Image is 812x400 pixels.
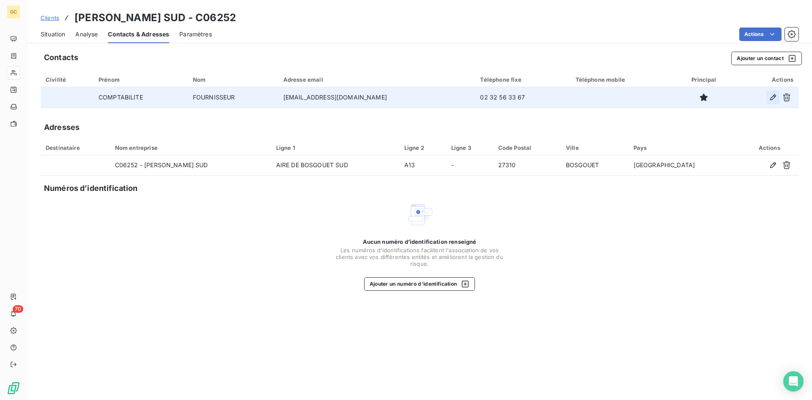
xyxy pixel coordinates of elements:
[7,381,20,395] img: Logo LeanPay
[93,87,188,108] td: COMPTABILITE
[731,52,802,65] button: Ajouter un contact
[364,277,475,291] button: Ajouter un numéro d’identification
[44,182,138,194] h5: Numéros d’identification
[739,76,793,83] div: Actions
[404,144,441,151] div: Ligne 2
[110,155,271,176] td: C06252 - [PERSON_NAME] SUD
[566,144,623,151] div: Ville
[480,76,565,83] div: Téléphone fixe
[498,144,556,151] div: Code Postal
[283,76,470,83] div: Adresse email
[576,76,669,83] div: Téléphone mobile
[44,121,80,133] h5: Adresses
[475,87,570,108] td: 02 32 56 33 67
[679,76,729,83] div: Principal
[74,10,236,25] h3: [PERSON_NAME] SUD - C06252
[276,144,394,151] div: Ligne 1
[75,30,98,39] span: Analyse
[628,155,741,176] td: [GEOGRAPHIC_DATA]
[44,52,78,63] h5: Contacts
[193,76,273,83] div: Nom
[46,76,88,83] div: Civilité
[271,155,399,176] td: AIRE DE BOSGOUET SUD
[278,87,475,108] td: [EMAIL_ADDRESS][DOMAIN_NAME]
[783,371,804,392] div: Open Intercom Messenger
[493,155,561,176] td: 27310
[99,76,183,83] div: Prénom
[406,201,433,228] img: Empty state
[739,28,782,41] button: Actions
[115,144,266,151] div: Nom entreprise
[41,14,59,21] span: Clients
[745,144,793,151] div: Actions
[41,14,59,22] a: Clients
[363,238,477,245] span: Aucun numéro d’identification renseigné
[561,155,628,176] td: BOSGOUET
[46,144,105,151] div: Destinataire
[13,305,23,313] span: 70
[179,30,212,39] span: Paramètres
[399,155,446,176] td: A13
[451,144,488,151] div: Ligne 3
[446,155,493,176] td: -
[188,87,278,108] td: FOURNISSEUR
[41,30,65,39] span: Situation
[108,30,169,39] span: Contacts & Adresses
[335,247,504,267] span: Les numéros d'identifications facilitent l'association de vos clients avec vos différentes entité...
[7,5,20,19] div: GC
[634,144,735,151] div: Pays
